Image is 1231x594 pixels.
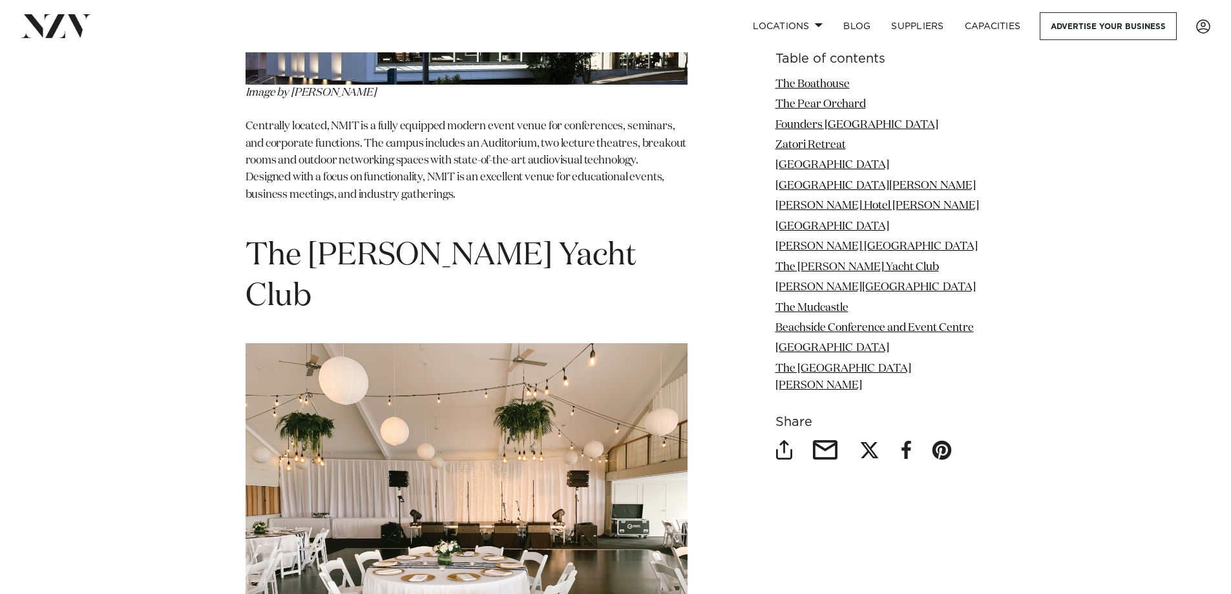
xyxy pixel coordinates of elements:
a: The Boathouse [775,79,850,90]
a: The [GEOGRAPHIC_DATA][PERSON_NAME] [775,363,911,391]
a: The Pear Orchard [775,99,866,110]
h6: Share [775,416,986,429]
a: [GEOGRAPHIC_DATA] [775,221,889,232]
a: [PERSON_NAME] Hotel [PERSON_NAME] [775,201,979,212]
a: Locations [742,12,833,40]
a: [GEOGRAPHIC_DATA] [775,160,889,171]
a: [GEOGRAPHIC_DATA] [775,343,889,354]
a: Zatori Retreat [775,140,846,151]
a: Capacities [954,12,1031,40]
a: [PERSON_NAME][GEOGRAPHIC_DATA] [775,282,976,293]
a: [GEOGRAPHIC_DATA][PERSON_NAME] [775,180,976,191]
a: The Mudcastle [775,302,848,313]
img: nzv-logo.png [21,14,91,37]
a: BLOG [833,12,881,40]
h6: Table of contents [775,52,986,66]
a: [PERSON_NAME] [GEOGRAPHIC_DATA] [775,242,978,253]
span: Image by [PERSON_NAME] [246,87,376,98]
a: Advertise your business [1040,12,1177,40]
span: The [PERSON_NAME] Yacht Club [246,240,637,312]
a: SUPPLIERS [881,12,954,40]
a: Founders [GEOGRAPHIC_DATA] [775,120,938,131]
a: Beachside Conference and Event Centre [775,323,974,334]
a: The [PERSON_NAME] Yacht Club [775,262,939,273]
